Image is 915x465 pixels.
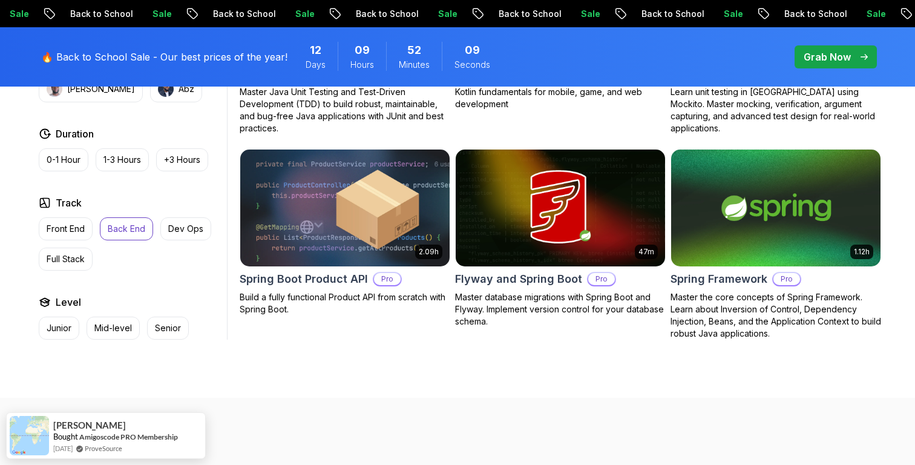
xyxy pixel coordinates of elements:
[56,127,94,141] h2: Duration
[47,253,85,265] p: Full Stack
[31,8,113,20] p: Back to School
[174,8,256,20] p: Back to School
[316,8,399,20] p: Back to School
[240,271,368,288] h2: Spring Boot Product API
[256,8,295,20] p: Sale
[155,322,181,334] p: Senior
[542,8,580,20] p: Sale
[671,149,881,340] a: Spring Framework card1.12hSpring FrameworkProMaster the core concepts of Spring Framework. Learn ...
[47,81,62,97] img: instructor img
[67,83,135,95] p: [PERSON_NAME]
[53,443,73,453] span: [DATE]
[827,8,866,20] p: Sale
[399,59,430,71] span: Minutes
[455,86,666,110] p: Kotlin fundamentals for mobile, game, and web development
[671,291,881,340] p: Master the core concepts of Spring Framework. Learn about Inversion of Control, Dependency Inject...
[638,247,654,257] p: 47m
[240,149,450,316] a: Spring Boot Product API card2.09hSpring Boot Product APIProBuild a fully functional Product API f...
[588,273,615,285] p: Pro
[240,291,450,315] p: Build a fully functional Product API from scratch with Spring Boot.
[158,81,174,97] img: instructor img
[160,217,211,240] button: Dev Ops
[455,291,666,328] p: Master database migrations with Spring Boot and Flyway. Implement version control for your databa...
[456,150,665,267] img: Flyway and Spring Boot card
[455,271,582,288] h2: Flyway and Spring Boot
[459,8,542,20] p: Back to School
[465,42,480,59] span: 9 Seconds
[79,432,178,441] a: Amigoscode PRO Membership
[53,432,78,441] span: Bought
[310,42,321,59] span: 12 Days
[150,76,202,102] button: instructor imgAbz
[39,148,88,171] button: 0-1 Hour
[419,247,439,257] p: 2.09h
[671,271,767,288] h2: Spring Framework
[96,148,149,171] button: 1-3 Hours
[671,86,881,134] p: Learn unit testing in [GEOGRAPHIC_DATA] using Mockito. Master mocking, verification, argument cap...
[355,42,370,59] span: 9 Hours
[399,8,438,20] p: Sale
[306,59,326,71] span: Days
[240,86,450,134] p: Master Java Unit Testing and Test-Driven Development (TDD) to build robust, maintainable, and bug...
[100,217,153,240] button: Back End
[85,443,122,453] a: ProveSource
[47,322,71,334] p: Junior
[47,154,80,166] p: 0-1 Hour
[168,223,203,235] p: Dev Ops
[39,76,143,102] button: instructor img[PERSON_NAME]
[108,223,145,235] p: Back End
[87,317,140,340] button: Mid-level
[407,42,421,59] span: 52 Minutes
[53,420,126,430] span: [PERSON_NAME]
[39,217,93,240] button: Front End
[56,196,82,210] h2: Track
[671,150,881,267] img: Spring Framework card
[39,317,79,340] button: Junior
[854,247,870,257] p: 1.12h
[39,248,93,271] button: Full Stack
[103,154,141,166] p: 1-3 Hours
[156,148,208,171] button: +3 Hours
[94,322,132,334] p: Mid-level
[113,8,152,20] p: Sale
[56,295,81,309] h2: Level
[773,273,800,285] p: Pro
[602,8,684,20] p: Back to School
[41,50,287,64] p: 🔥 Back to School Sale - Our best prices of the year!
[350,59,374,71] span: Hours
[374,273,401,285] p: Pro
[179,83,194,95] p: Abz
[454,59,490,71] span: Seconds
[684,8,723,20] p: Sale
[10,416,49,455] img: provesource social proof notification image
[147,317,189,340] button: Senior
[455,149,666,328] a: Flyway and Spring Boot card47mFlyway and Spring BootProMaster database migrations with Spring Boo...
[745,8,827,20] p: Back to School
[804,50,851,64] p: Grab Now
[47,223,85,235] p: Front End
[164,154,200,166] p: +3 Hours
[240,150,450,267] img: Spring Boot Product API card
